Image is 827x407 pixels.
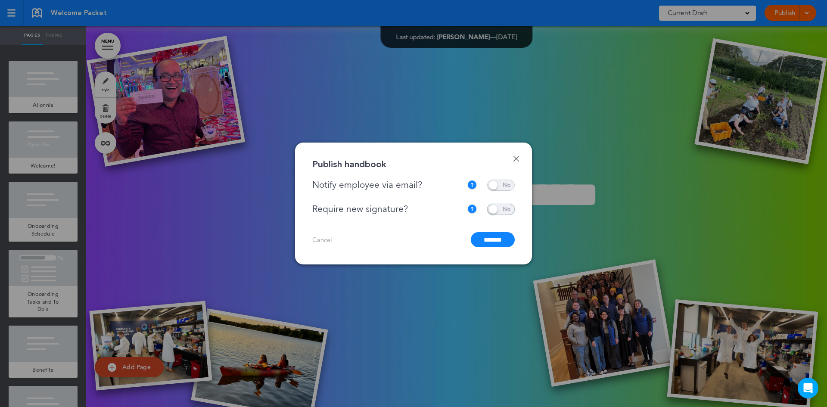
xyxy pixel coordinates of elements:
[312,180,467,191] div: Notify employee via email?
[798,378,818,398] div: Open Intercom Messenger
[467,204,477,214] img: tooltip_icon.svg
[312,204,463,215] div: Require new signature?
[312,236,332,244] a: Cancel
[513,155,519,162] a: Done
[467,180,477,190] img: tooltip_icon.svg
[312,160,386,169] div: Publish handbook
